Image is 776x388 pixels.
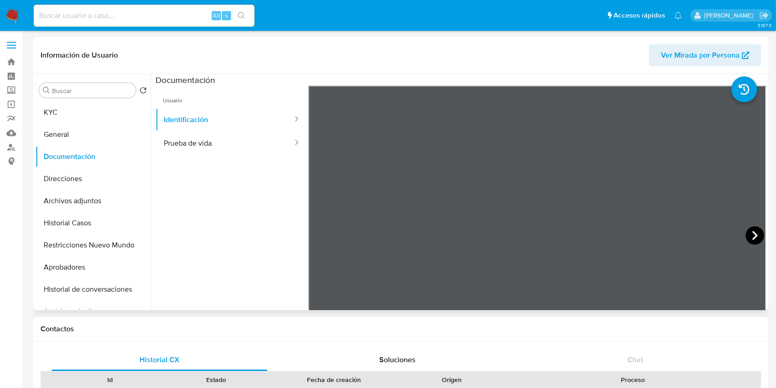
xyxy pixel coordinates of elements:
input: Buscar [52,87,132,95]
span: Soluciones [379,354,416,365]
h1: Información de Usuario [41,51,118,60]
button: Buscar [43,87,50,94]
div: Fecha de creación [276,375,392,384]
button: search-icon [232,9,251,22]
span: Ver Mirada por Persona [661,44,740,66]
button: Anticipos de dinero [35,300,151,323]
p: juanbautista.fernandez@mercadolibre.com [704,11,756,20]
a: Salir [759,11,769,20]
span: Historial CX [139,354,180,365]
button: KYC [35,101,151,123]
div: Origen [405,375,498,384]
span: Chat [627,354,643,365]
input: Buscar usuario o caso... [34,10,255,22]
button: Restricciones Nuevo Mundo [35,234,151,256]
span: Alt [213,11,220,20]
div: Proceso [511,375,754,384]
span: Accesos rápidos [614,11,665,20]
button: Historial Casos [35,212,151,234]
button: Historial de conversaciones [35,278,151,300]
button: Volver al orden por defecto [139,87,147,97]
a: Notificaciones [674,12,682,19]
div: Id [64,375,157,384]
button: Archivos adjuntos [35,190,151,212]
button: General [35,123,151,146]
h1: Contactos [41,324,761,334]
button: Direcciones [35,168,151,190]
button: Documentación [35,146,151,168]
span: s [225,11,228,20]
div: Estado [170,375,263,384]
button: Aprobadores [35,256,151,278]
button: Ver Mirada por Persona [649,44,761,66]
